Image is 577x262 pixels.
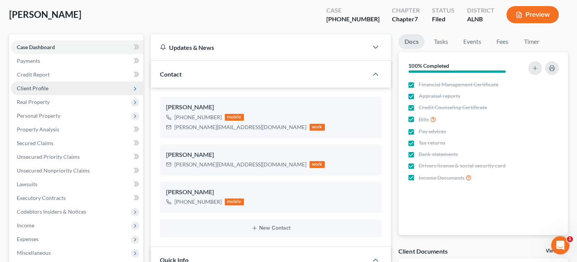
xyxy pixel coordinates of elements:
[432,15,455,24] div: Filed
[166,188,376,197] div: [PERSON_NAME]
[17,99,50,105] span: Real Property
[17,222,34,228] span: Income
[467,15,494,24] div: ALNB
[418,104,487,111] span: Credit Counseling Certificate
[17,85,48,91] span: Client Profile
[427,34,454,49] a: Tasks
[567,236,573,242] span: 1
[11,150,143,164] a: Unsecured Priority Claims
[11,136,143,150] a: Secured Claims
[174,113,222,121] div: [PHONE_NUMBER]
[11,54,143,68] a: Payments
[551,236,569,254] iframe: Intercom live chat
[11,191,143,205] a: Executory Contracts
[17,167,90,174] span: Unsecured Nonpriority Claims
[418,116,429,123] span: Bills
[17,58,40,64] span: Payments
[467,6,494,15] div: District
[17,71,50,78] span: Credit Report
[166,150,376,160] div: [PERSON_NAME]
[392,15,420,24] div: Chapter
[174,198,222,206] div: [PHONE_NUMBER]
[418,92,460,100] span: Appraisal reports
[160,43,359,51] div: Updates & News
[17,181,37,187] span: Lawsuits
[9,9,81,20] span: [PERSON_NAME]
[225,198,244,205] div: mobile
[174,123,306,131] div: [PERSON_NAME][EMAIL_ADDRESS][DOMAIN_NAME]
[11,164,143,177] a: Unsecured Nonpriority Claims
[17,140,53,146] span: Secured Claims
[11,68,143,81] a: Credit Report
[418,81,498,88] span: Financial Management Certificate
[418,150,458,158] span: Bank statements
[326,6,380,15] div: Case
[418,162,505,169] span: Drivers license & social security card
[309,161,325,168] div: work
[326,15,380,24] div: [PHONE_NUMBER]
[17,153,80,160] span: Unsecured Priority Claims
[490,34,514,49] a: Fees
[11,123,143,136] a: Property Analysis
[11,177,143,191] a: Lawsuits
[17,208,86,215] span: Codebtors Insiders & Notices
[166,225,376,231] button: New Contact
[517,34,545,49] a: Timer
[457,34,487,49] a: Events
[225,114,244,121] div: mobile
[398,247,447,255] div: Client Documents
[398,34,424,49] a: Docs
[11,40,143,54] a: Case Dashboard
[17,44,55,50] span: Case Dashboard
[506,6,559,23] button: Preview
[166,103,376,112] div: [PERSON_NAME]
[160,70,182,78] span: Contact
[17,112,60,119] span: Personal Property
[17,126,59,133] span: Property Analysis
[174,161,306,168] div: [PERSON_NAME][EMAIL_ADDRESS][DOMAIN_NAME]
[17,236,39,242] span: Expenses
[546,248,565,254] a: View All
[418,128,446,135] span: Pay advices
[17,249,51,256] span: Miscellaneous
[418,174,464,182] span: Income Documents
[418,139,445,147] span: Tax returns
[408,62,449,69] strong: 100% Completed
[309,124,325,131] div: work
[414,15,418,22] span: 7
[392,6,420,15] div: Chapter
[17,195,66,201] span: Executory Contracts
[432,6,455,15] div: Status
